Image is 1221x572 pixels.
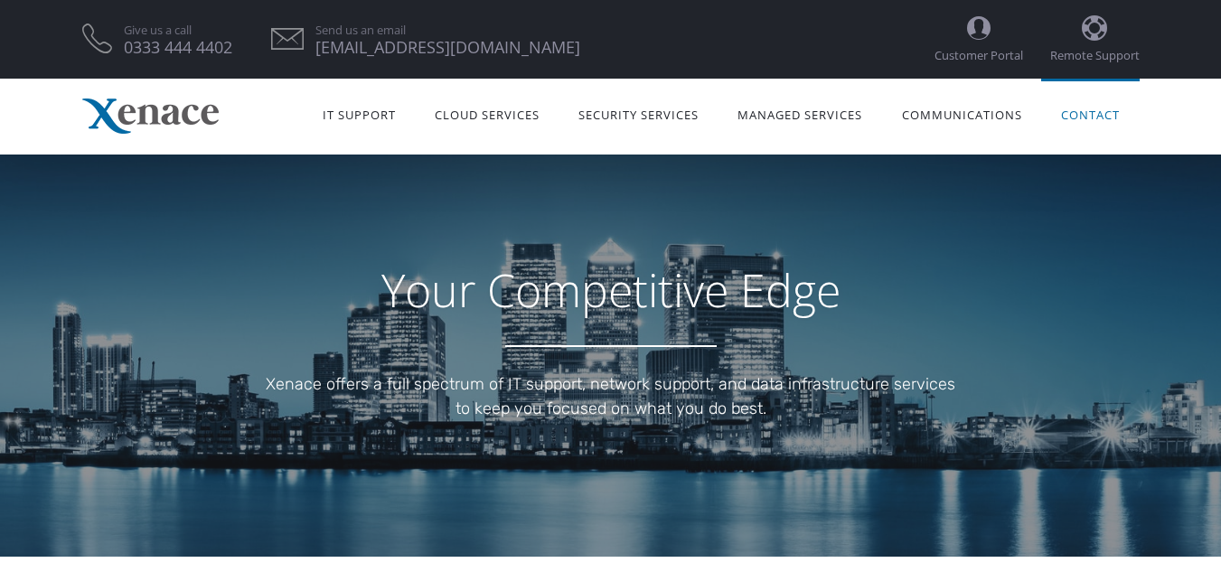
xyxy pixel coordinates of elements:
span: 0333 444 4402 [124,42,232,53]
span: Send us an email [315,24,580,36]
a: Communications [882,85,1041,142]
a: Security Services [559,85,719,142]
span: [EMAIL_ADDRESS][DOMAIN_NAME] [315,42,580,53]
a: Managed Services [719,85,882,142]
a: Give us a call 0333 444 4402 [124,24,232,53]
span: Give us a call [124,24,232,36]
div: Xenace offers a full spectrum of IT support, network support, and data infrastructure services to... [82,372,1140,421]
img: Xenace [82,98,219,134]
a: Send us an email [EMAIL_ADDRESS][DOMAIN_NAME] [315,24,580,53]
a: Cloud Services [415,85,559,142]
a: IT Support [303,85,415,142]
h3: Your Competitive Edge [82,263,1140,317]
a: Contact [1041,85,1139,142]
